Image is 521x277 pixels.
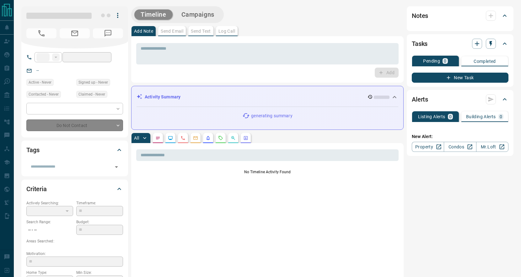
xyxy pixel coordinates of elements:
div: Tasks [412,36,508,51]
span: No Email [60,28,90,38]
p: No Timeline Activity Found [136,169,399,175]
p: Building Alerts [466,114,496,119]
p: Timeframe: [76,200,123,206]
p: Home Type: [26,270,73,275]
p: Completed [474,59,496,64]
p: Activity Summary [145,94,180,100]
svg: Listing Alerts [206,136,211,141]
button: Campaigns [175,9,221,20]
p: 0 [449,114,452,119]
span: Active - Never [29,79,51,86]
div: Notes [412,8,508,23]
svg: Lead Browsing Activity [168,136,173,141]
p: Budget: [76,219,123,225]
p: Min Size: [76,270,123,275]
a: Mr.Loft [476,142,508,152]
h2: Tags [26,145,39,155]
p: 0 [500,114,502,119]
span: No Number [93,28,123,38]
button: Timeline [134,9,173,20]
span: Signed up - Never [78,79,108,86]
span: No Number [26,28,56,38]
a: Condos [444,142,476,152]
a: Property [412,142,444,152]
p: -- - -- [26,225,73,235]
p: 0 [444,59,446,63]
button: Open [112,163,121,171]
div: Criteria [26,181,123,197]
p: Motivation: [26,251,123,257]
svg: Agent Actions [243,136,248,141]
h2: Criteria [26,184,47,194]
div: Alerts [412,92,508,107]
p: New Alert: [412,133,508,140]
p: Actively Searching: [26,200,73,206]
svg: Emails [193,136,198,141]
svg: Requests [218,136,223,141]
h2: Tasks [412,39,427,49]
button: New Task [412,73,508,83]
p: Search Range: [26,219,73,225]
svg: Calls [180,136,185,141]
h2: Alerts [412,94,428,104]
svg: Notes [155,136,160,141]
p: Add Note [134,29,153,33]
a: -- [36,68,39,73]
span: Claimed - Never [78,91,105,97]
div: Do Not Contact [26,119,123,131]
p: Areas Searched: [26,238,123,244]
div: Activity Summary [137,91,398,103]
p: Pending [423,59,440,63]
svg: Opportunities [231,136,236,141]
span: Contacted - Never [29,91,59,97]
div: Tags [26,142,123,158]
h2: Notes [412,11,428,21]
p: Listing Alerts [418,114,445,119]
p: All [134,136,139,140]
p: generating summary [251,113,292,119]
